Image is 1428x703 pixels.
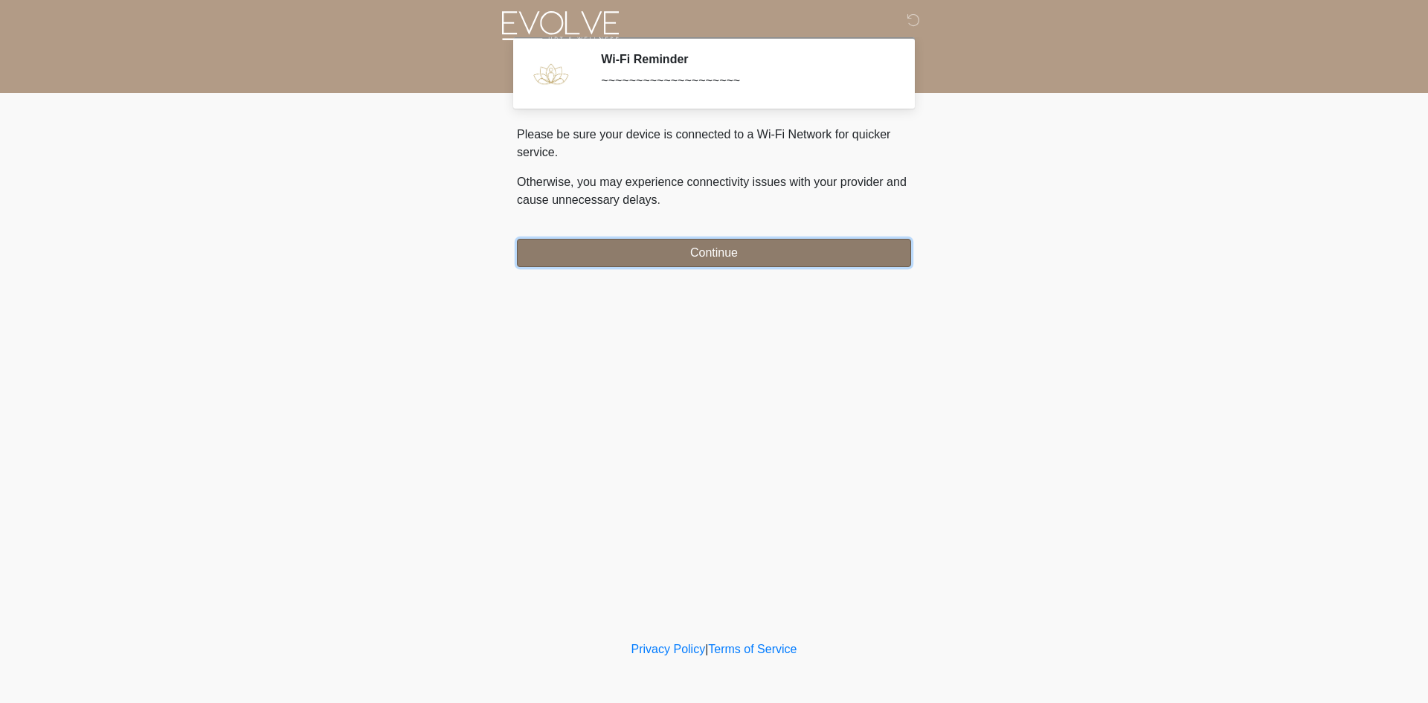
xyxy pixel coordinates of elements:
a: Privacy Policy [631,643,706,655]
a: Terms of Service [708,643,797,655]
div: ~~~~~~~~~~~~~~~~~~~~ [601,72,889,90]
button: Continue [517,239,911,267]
h2: Wi-Fi Reminder [601,52,889,66]
span: . [657,193,660,206]
img: Evolve HRT & Wellness Logo [502,11,619,41]
img: Agent Avatar [528,52,573,97]
a: | [705,643,708,655]
p: Please be sure your device is connected to a Wi-Fi Network for quicker service. [517,126,911,161]
p: Otherwise, you may experience connectivity issues with your provider and cause unnecessary delays [517,173,911,209]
